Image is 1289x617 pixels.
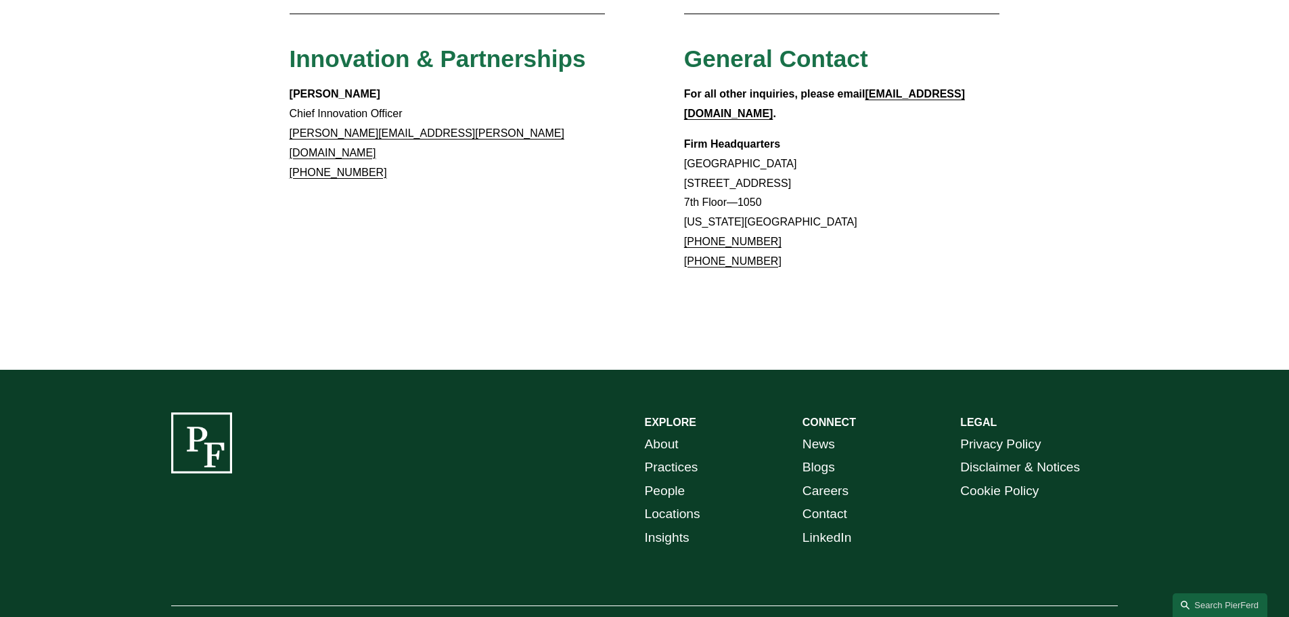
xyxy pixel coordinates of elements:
[960,456,1080,480] a: Disclaimer & Notices
[684,45,868,72] span: General Contact
[290,88,380,100] strong: [PERSON_NAME]
[684,255,782,267] a: [PHONE_NUMBER]
[684,135,1000,272] p: [GEOGRAPHIC_DATA] [STREET_ADDRESS] 7th Floor—1050 [US_STATE][GEOGRAPHIC_DATA]
[773,108,775,119] strong: .
[645,417,696,428] strong: EXPLORE
[960,417,997,428] strong: LEGAL
[645,503,700,526] a: Locations
[645,526,689,550] a: Insights
[802,480,849,503] a: Careers
[684,138,780,150] strong: Firm Headquarters
[802,417,856,428] strong: CONNECT
[645,433,679,456] a: About
[290,85,606,182] p: Chief Innovation Officer
[290,167,387,178] a: [PHONE_NUMBER]
[1173,593,1267,617] a: Search this site
[960,480,1039,503] a: Cookie Policy
[290,45,586,72] span: Innovation & Partnerships
[684,236,782,247] a: [PHONE_NUMBER]
[802,456,835,480] a: Blogs
[802,433,835,456] a: News
[645,456,698,480] a: Practices
[802,503,847,526] a: Contact
[645,480,685,503] a: People
[960,433,1041,456] a: Privacy Policy
[802,526,852,550] a: LinkedIn
[290,127,564,158] a: [PERSON_NAME][EMAIL_ADDRESS][PERSON_NAME][DOMAIN_NAME]
[684,88,865,100] strong: For all other inquiries, please email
